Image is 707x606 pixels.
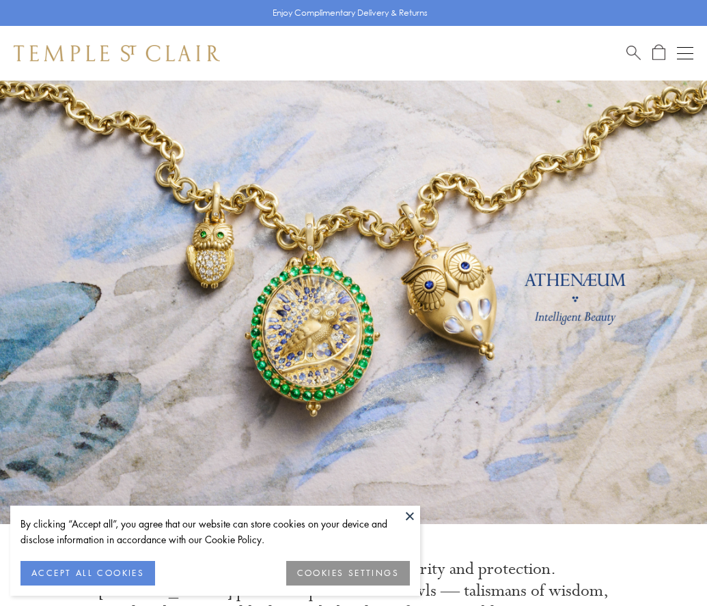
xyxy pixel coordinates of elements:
[677,45,693,61] button: Open navigation
[273,6,428,20] p: Enjoy Complimentary Delivery & Returns
[286,561,410,586] button: COOKIES SETTINGS
[20,516,410,547] div: By clicking “Accept all”, you agree that our website can store cookies on your device and disclos...
[14,45,220,61] img: Temple St. Clair
[652,44,665,61] a: Open Shopping Bag
[20,561,155,586] button: ACCEPT ALL COOKIES
[626,44,641,61] a: Search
